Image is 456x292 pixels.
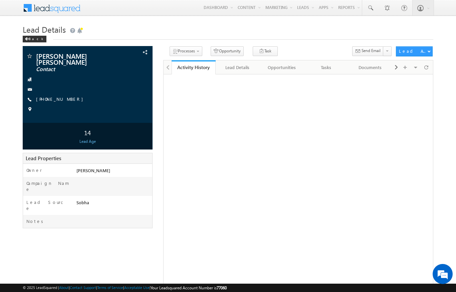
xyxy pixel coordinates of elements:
span: Lead Details [23,24,66,35]
span: © 2025 LeadSquared | | | | | [23,285,227,291]
div: Documents [354,63,386,71]
div: Activity History [177,64,211,70]
a: Tasks [304,60,348,74]
span: Send Email [362,48,381,54]
a: Lead Details [216,60,260,74]
div: Back [23,36,46,42]
span: [PERSON_NAME] [76,168,110,173]
label: Lead Source [26,199,70,211]
button: Processes [170,46,202,56]
div: Lead Actions [399,48,427,54]
span: [PHONE_NUMBER] [36,96,86,103]
a: Acceptable Use [124,285,150,290]
span: 77060 [217,285,227,290]
span: Your Leadsquared Account Number is [151,285,227,290]
span: Processes [178,48,195,53]
a: Documents [348,60,392,74]
a: Terms of Service [97,285,123,290]
div: 14 [24,126,151,138]
a: Opportunities [260,60,304,74]
span: [PERSON_NAME] [PERSON_NAME] [36,53,116,65]
span: Lead Properties [26,155,61,162]
label: Owner [26,167,42,173]
a: Contact Support [70,285,96,290]
div: Tasks [309,63,342,71]
a: Back [23,35,50,41]
div: Lead Details [221,63,254,71]
label: Notes [26,218,46,224]
button: Send Email [352,46,384,56]
a: About [59,285,69,290]
span: Contact [36,66,116,73]
button: Opportunity [211,46,244,56]
label: Campaign Name [26,180,70,192]
div: Opportunities [265,63,298,71]
a: Activity History [172,60,216,74]
button: Lead Actions [396,46,433,56]
button: Task [253,46,278,56]
div: Lead Age [24,138,151,144]
div: Sobha [75,199,152,209]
